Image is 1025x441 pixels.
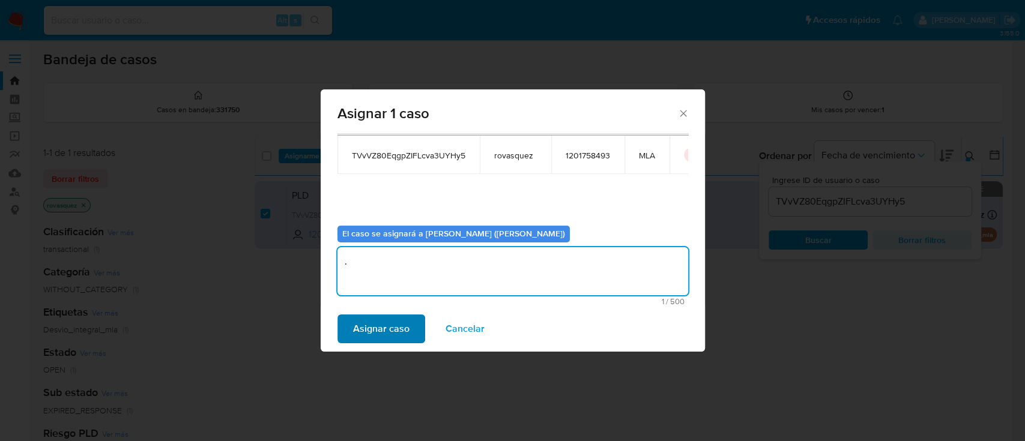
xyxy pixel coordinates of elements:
span: rovasquez [494,150,537,161]
span: Asignar caso [353,316,410,342]
span: Cancelar [446,316,485,342]
button: Asignar caso [337,314,425,343]
button: Cancelar [430,314,500,343]
span: TVvVZ80EqgpZIFLcva3UYHy5 [352,150,465,161]
span: Asignar 1 caso [337,106,678,121]
button: Cerrar ventana [677,107,688,118]
button: icon-button [684,148,698,162]
div: assign-modal [321,89,705,352]
span: MLA [639,150,655,161]
span: Máximo 500 caracteres [341,298,685,305]
textarea: . [337,247,688,295]
span: 1201758493 [566,150,610,161]
b: El caso se asignará a [PERSON_NAME] ([PERSON_NAME]) [342,227,565,239]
